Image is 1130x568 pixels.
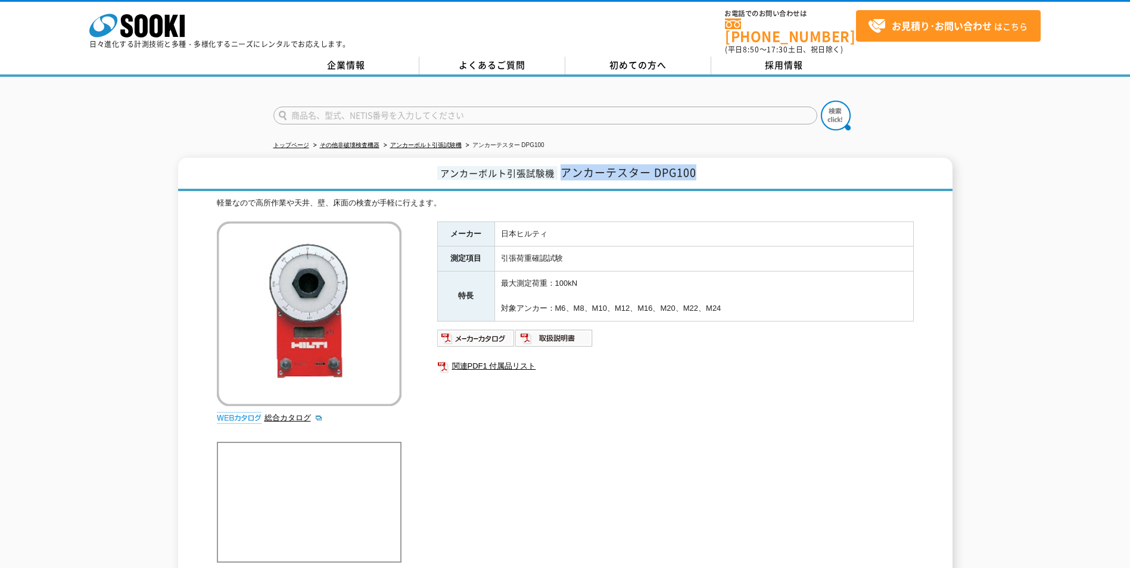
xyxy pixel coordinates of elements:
th: 特長 [437,271,494,321]
a: 企業情報 [273,57,419,74]
a: 初めての方へ [565,57,711,74]
span: アンカーボルト引張試験機 [437,166,558,180]
input: 商品名、型式、NETIS番号を入力してください [273,107,817,124]
img: メーカーカタログ [437,329,515,348]
a: 取扱説明書 [515,336,593,345]
span: アンカーテスター DPG100 [561,164,696,180]
a: 採用情報 [711,57,857,74]
a: 関連PDF1 付属品リスト [437,358,914,374]
th: 測定項目 [437,246,494,271]
a: アンカーボルト引張試験機 [390,142,462,148]
div: 軽量なので高所作業や天井、壁、床面の検査が手軽に行えます。 [217,197,914,210]
td: 日本ヒルティ [494,221,913,246]
span: 17:30 [767,44,788,55]
a: [PHONE_NUMBER] [725,18,856,43]
a: メーカーカタログ [437,336,515,345]
span: 初めての方へ [609,58,667,71]
img: btn_search.png [821,101,851,130]
td: 引張荷重確認試験 [494,246,913,271]
th: メーカー [437,221,494,246]
span: (平日 ～ 土日、祝日除く) [725,44,843,55]
a: その他非破壊検査機器 [320,142,379,148]
img: 取扱説明書 [515,329,593,348]
span: 8:50 [743,44,759,55]
span: はこちら [868,17,1028,35]
strong: お見積り･お問い合わせ [892,18,992,33]
a: トップページ [273,142,309,148]
li: アンカーテスター DPG100 [463,139,544,152]
p: 日々進化する計測技術と多種・多様化するニーズにレンタルでお応えします。 [89,40,350,48]
img: webカタログ [217,412,262,424]
a: 総合カタログ [264,413,323,422]
a: お見積り･お問い合わせはこちら [856,10,1041,42]
td: 最大測定荷重：100kN 対象アンカー：M6、M8、M10、M12、M16、M20、M22、M24 [494,271,913,321]
img: アンカーテスター DPG100 [217,221,401,406]
a: よくあるご質問 [419,57,565,74]
span: お電話でのお問い合わせは [725,10,856,17]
